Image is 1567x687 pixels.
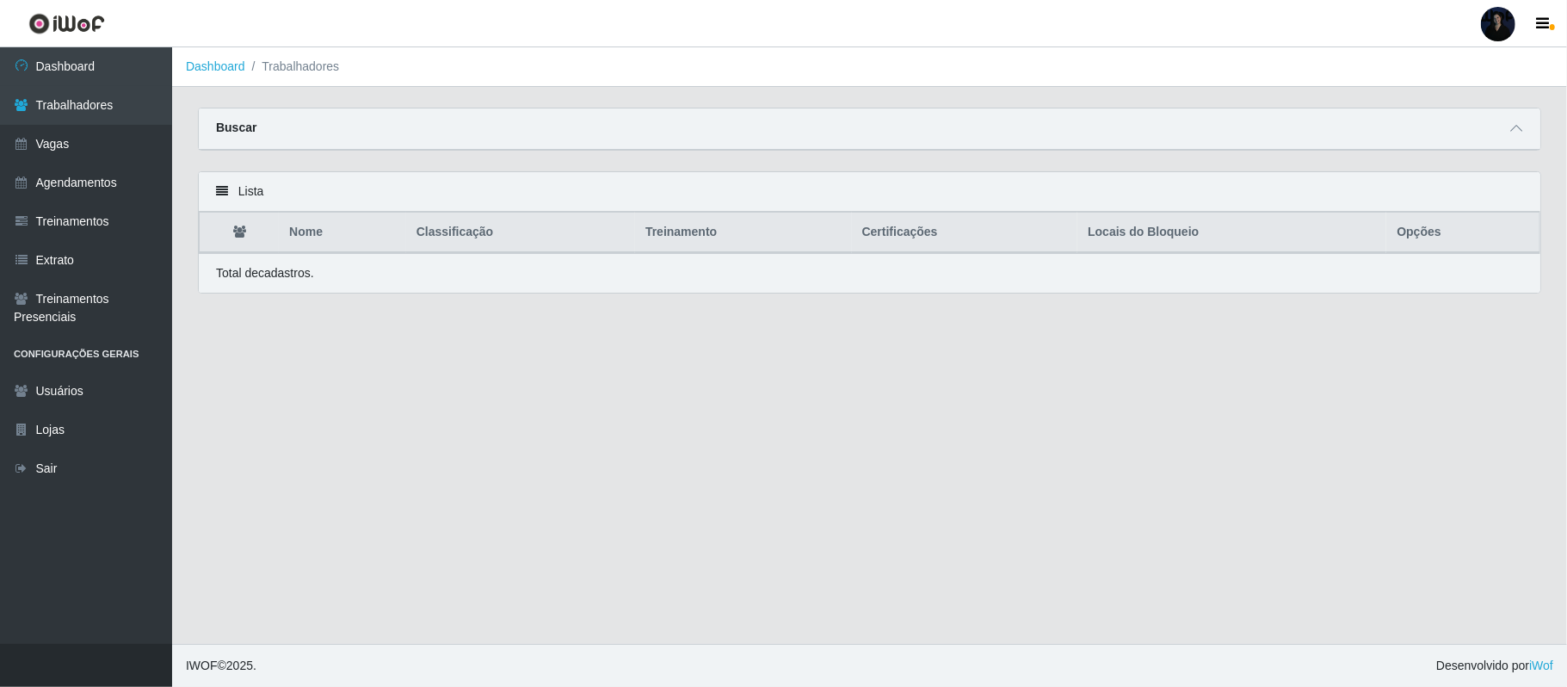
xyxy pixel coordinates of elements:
span: Desenvolvido por [1436,657,1553,675]
span: IWOF [186,659,218,672]
nav: breadcrumb [172,47,1567,87]
th: Nome [279,213,406,253]
th: Classificação [406,213,635,253]
img: CoreUI Logo [28,13,105,34]
span: © 2025 . [186,657,256,675]
strong: Buscar [216,121,256,134]
th: Treinamento [635,213,852,253]
a: iWof [1529,659,1553,672]
p: Total de cadastros. [216,264,314,282]
div: Lista [199,172,1540,212]
th: Opções [1386,213,1539,253]
a: Dashboard [186,59,245,73]
li: Trabalhadores [245,58,340,76]
th: Certificações [852,213,1078,253]
th: Locais do Bloqueio [1077,213,1386,253]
